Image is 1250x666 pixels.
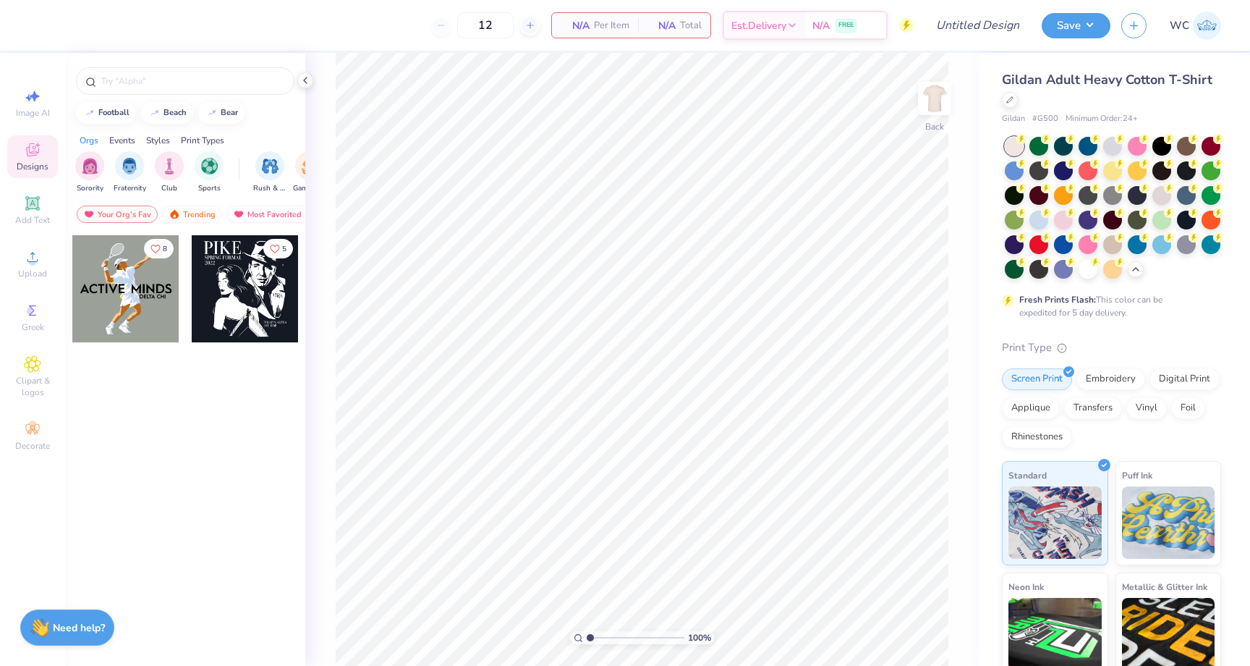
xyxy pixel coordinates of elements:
button: beach [141,102,193,124]
span: N/A [812,18,830,33]
span: # G500 [1032,113,1058,125]
span: Sorority [77,183,103,194]
div: Print Types [181,134,224,147]
div: Styles [146,134,170,147]
img: trend_line.gif [149,109,161,117]
img: trend_line.gif [206,109,218,117]
div: This color can be expedited for 5 day delivery. [1019,293,1197,319]
span: 5 [282,245,286,253]
div: Embroidery [1076,368,1145,390]
div: Applique [1002,397,1060,419]
a: WC [1170,12,1221,40]
img: Fraternity Image [122,158,137,174]
div: Back [925,120,944,133]
button: Save [1042,13,1110,38]
span: Add Text [15,214,50,226]
div: Rhinestones [1002,426,1072,448]
span: Gildan Adult Heavy Cotton T-Shirt [1002,71,1212,88]
div: Digital Print [1149,368,1220,390]
span: Metallic & Glitter Ink [1122,579,1207,594]
span: Sports [198,183,221,194]
span: FREE [838,20,854,30]
img: Rush & Bid Image [262,158,279,174]
img: most_fav.gif [83,209,95,219]
div: filter for Club [155,151,184,194]
strong: Fresh Prints Flash: [1019,294,1096,305]
button: football [76,102,136,124]
button: filter button [75,151,104,194]
div: Foil [1171,397,1205,419]
div: Most Favorited [226,206,308,223]
span: Club [161,183,177,194]
div: Screen Print [1002,368,1072,390]
span: Fraternity [114,183,146,194]
span: Standard [1008,468,1047,483]
img: Back [920,84,949,113]
span: Gildan [1002,113,1025,125]
strong: Need help? [53,621,105,635]
span: N/A [561,18,590,33]
div: Your Org's Fav [77,206,158,223]
img: most_fav.gif [233,209,245,219]
span: Game Day [293,183,326,194]
span: Est. Delivery [731,18,786,33]
div: Print Type [1002,340,1221,356]
span: Rush & Bid [253,183,286,194]
button: bear [198,102,245,124]
span: Designs [17,161,48,172]
div: football [98,109,129,117]
img: Game Day Image [302,158,318,174]
div: bear [221,109,238,117]
div: Vinyl [1126,397,1167,419]
img: Sports Image [201,158,218,174]
img: trend_line.gif [84,109,95,117]
span: Minimum Order: 24 + [1066,113,1138,125]
button: filter button [253,151,286,194]
span: 8 [163,245,167,253]
span: Puff Ink [1122,468,1152,483]
div: Trending [162,206,222,223]
button: filter button [114,151,146,194]
span: Clipart & logos [7,375,58,398]
div: Transfers [1064,397,1122,419]
div: Events [109,134,135,147]
span: Per Item [594,18,629,33]
img: trending.gif [169,209,180,219]
div: Orgs [80,134,98,147]
span: Decorate [15,440,50,452]
button: filter button [155,151,184,194]
button: filter button [293,151,326,194]
img: Puff Ink [1122,486,1215,559]
span: Neon Ink [1008,579,1044,594]
div: filter for Sorority [75,151,104,194]
div: filter for Game Day [293,151,326,194]
img: Standard [1008,486,1102,559]
img: Wesley Chan [1193,12,1221,40]
button: Like [263,239,293,258]
input: Try "Alpha" [100,74,285,88]
span: WC [1170,17,1189,34]
span: N/A [647,18,676,33]
div: filter for Rush & Bid [253,151,286,194]
div: beach [163,109,187,117]
input: Untitled Design [924,11,1031,40]
button: Like [144,239,174,258]
span: 100 % [688,631,711,644]
input: – – [457,12,514,38]
span: Upload [18,268,47,279]
div: filter for Sports [195,151,224,194]
span: Image AI [16,107,50,119]
img: Sorority Image [82,158,98,174]
img: Club Image [161,158,177,174]
button: filter button [195,151,224,194]
span: Total [680,18,702,33]
span: Greek [22,321,44,333]
div: filter for Fraternity [114,151,146,194]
